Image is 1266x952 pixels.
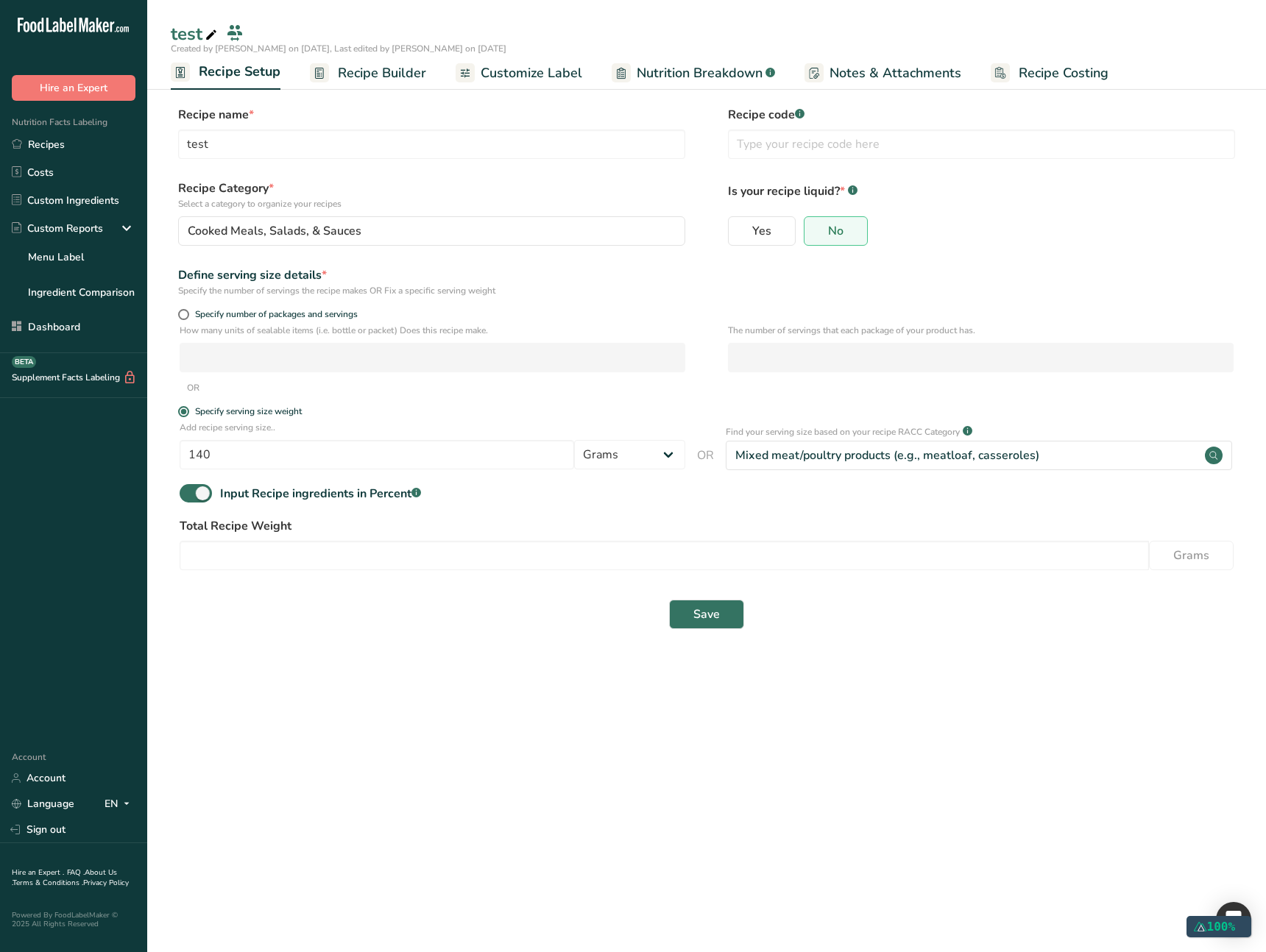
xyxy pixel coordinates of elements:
[171,55,280,90] a: Recipe Setup
[1019,63,1108,83] span: Recipe Costing
[199,62,280,82] span: Recipe Setup
[697,447,714,464] span: OR
[830,63,961,83] span: Notes & Attachments
[83,878,129,888] a: Privacy Policy
[180,517,1234,535] label: Total Recipe Weight
[12,911,135,928] div: Powered By FoodLabelMaker © 2025 All Rights Reserved
[188,222,361,240] span: Cooked Meals, Salads, & Sauces
[310,57,426,90] a: Recipe Builder
[178,381,208,394] div: OR
[220,485,421,502] div: Input Recipe ingredients in Percent
[180,440,574,469] input: Type your serving size here
[728,324,1234,337] p: The number of servings that each package of your product has.
[728,129,1235,159] input: Type your recipe code here
[12,221,103,236] div: Custom Reports
[178,129,685,159] input: Type your recipe name here
[752,224,771,238] span: Yes
[612,57,775,90] a: Nutrition Breakdown
[178,106,685,124] label: Recipe name
[735,447,1039,464] div: Mixed meat/poultry products (e.g., meatloaf, casseroles)
[1149,541,1234,570] button: Grams
[693,605,720,623] span: Save
[804,57,961,90] a: Notes & Attachments
[171,21,220,47] div: test
[1173,547,1209,564] span: Grams
[726,425,960,438] p: Find your serving size based on your recipe RACC Category
[105,795,135,813] div: EN
[1216,902,1251,937] div: Open Intercom Messenger
[12,791,74,817] a: Language
[180,421,685,434] p: Add recipe serving size..
[195,406,302,417] div: Specify serving size weight
[669,600,744,629] button: Save
[637,63,763,83] span: Nutrition Breakdown
[178,284,685,297] div: Specify the number of servings the recipe makes OR Fix a specific serving weight
[178,180,685,210] label: Recipe Category
[1187,916,1251,937] div: 100%
[178,266,685,284] div: Define serving size details
[189,309,358,320] span: Specify number of packages and servings
[178,216,685,246] button: Cooked Meals, Salads, & Sauces
[481,63,582,83] span: Customize Label
[828,224,844,238] span: No
[171,43,506,54] span: Created by [PERSON_NAME] on [DATE], Last edited by [PERSON_NAME] on [DATE]
[456,57,582,90] a: Customize Label
[338,63,426,83] span: Recipe Builder
[12,867,117,888] a: About Us .
[180,324,685,337] p: How many units of sealable items (i.e. bottle or packet) Does this recipe make.
[728,180,1235,200] p: Is your recipe liquid?
[728,106,1235,124] label: Recipe code
[991,57,1108,90] a: Recipe Costing
[12,356,36,368] div: BETA
[12,75,135,101] button: Hire an Expert
[178,197,685,210] p: Select a category to organize your recipes
[12,867,64,878] a: Hire an Expert .
[67,867,85,878] a: FAQ .
[13,878,83,888] a: Terms & Conditions .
